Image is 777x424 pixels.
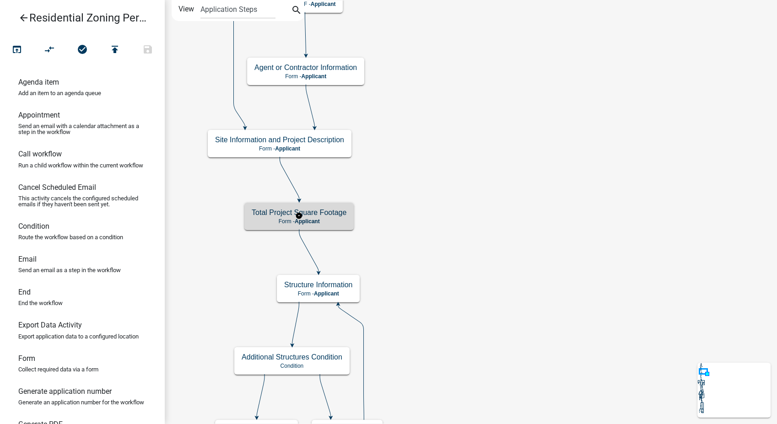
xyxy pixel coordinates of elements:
[275,145,300,152] span: Applicant
[11,44,22,57] i: open_in_browser
[142,44,153,57] i: save
[18,333,139,339] p: Export application data to a configured location
[18,255,37,263] h6: Email
[18,162,143,168] p: Run a child workflow within the current workflow
[131,40,164,60] button: Save
[284,290,352,297] p: Form -
[254,63,357,72] h5: Agent or Contractor Information
[252,218,346,225] p: Form -
[18,123,146,135] p: Send an email with a calendar attachment as a step in the workflow
[0,40,33,60] button: Test Workflow
[33,40,66,60] button: Auto Layout
[18,78,59,86] h6: Agenda item
[7,7,150,28] a: Residential Zoning Permit
[242,353,342,361] h5: Additional Structures Condition
[252,208,346,217] h5: Total Project Square Footage
[18,234,123,240] p: Route the workflow based on a condition
[18,399,144,405] p: Generate an application number for the workflow
[18,267,121,273] p: Send an email as a step in the workflow
[284,280,352,289] h5: Structure Information
[18,12,29,25] i: arrow_back
[254,73,357,80] p: Form -
[0,40,164,62] div: Workflow actions
[18,195,146,207] p: This activity cancels the configured scheduled emails if they haven't been sent yet.
[18,222,49,231] h6: Condition
[18,111,60,119] h6: Appointment
[18,387,112,396] h6: Generate application number
[18,288,31,296] h6: End
[295,218,320,225] span: Applicant
[18,300,63,306] p: End the workflow
[291,5,302,17] i: search
[98,40,131,60] button: Publish
[242,363,342,369] p: Condition
[215,145,344,152] p: Form -
[18,150,62,158] h6: Call workflow
[44,44,55,57] i: compare_arrows
[314,290,339,297] span: Applicant
[18,354,35,363] h6: Form
[215,135,344,144] h5: Site Information and Project Description
[311,1,336,7] span: Applicant
[18,321,82,329] h6: Export Data Activity
[66,40,99,60] button: No problems
[301,73,326,80] span: Applicant
[18,366,98,372] p: Collect required data via a form
[77,44,88,57] i: check_circle
[109,44,120,57] i: publish
[289,4,304,18] button: search
[18,183,96,192] h6: Cancel Scheduled Email
[18,90,101,96] p: Add an item to an agenda queue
